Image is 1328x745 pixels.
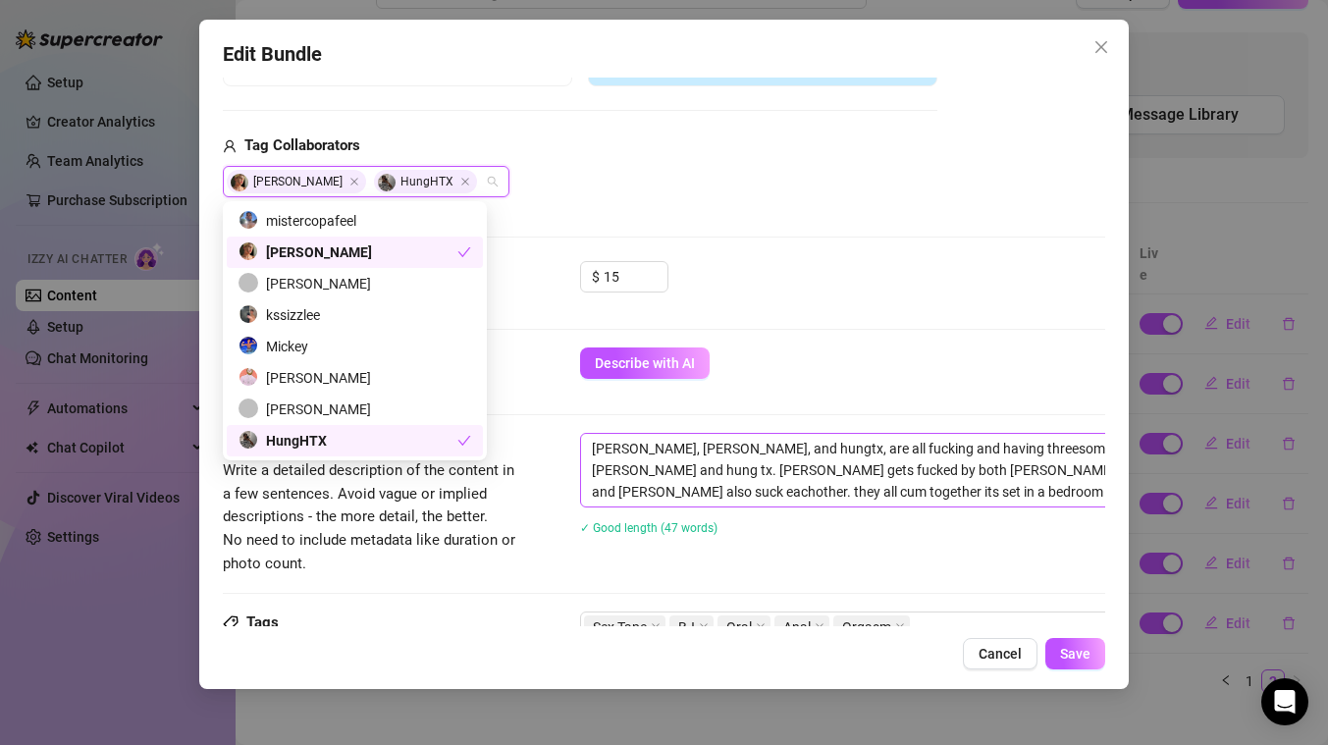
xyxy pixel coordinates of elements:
span: Close [1086,39,1117,55]
span: close [699,622,709,632]
div: mistercopafeel [227,205,483,237]
img: avatar.jpg [239,368,257,386]
span: HungHTX [374,170,477,193]
span: check [457,245,471,259]
span: tag [223,615,239,631]
img: avatar.jpg [239,305,257,323]
div: Harley Xavier [227,237,483,268]
span: Oral [717,615,770,639]
button: Cancel [963,638,1037,669]
span: Save [1060,646,1090,662]
span: Describe with AI [595,355,695,371]
button: Describe with AI [580,347,710,379]
div: mistercopafeel [239,210,471,232]
span: Cancel [979,646,1022,662]
strong: Tag Collaborators [244,136,360,154]
div: Colby Keller [227,362,483,394]
span: Orgasm [833,615,910,639]
span: BJ [669,615,714,639]
img: avatar.jpg [239,211,257,229]
span: check [457,434,471,448]
span: close [1093,39,1109,55]
span: Edit Bundle [223,39,322,70]
span: ✓ Good length (47 words) [580,521,717,535]
span: close [815,622,824,632]
span: Anal [783,616,811,638]
div: [PERSON_NAME] [239,241,457,263]
strong: Tags [246,613,279,631]
div: kssizzlee [227,299,483,331]
span: Close [460,177,470,186]
span: Oral [726,616,752,638]
span: Write a detailed description of the content in a few sentences. Avoid vague or implied descriptio... [223,461,515,571]
span: Close [349,177,359,186]
img: avatar.jpg [231,174,248,191]
span: Anal [774,615,829,639]
span: BJ [678,616,695,638]
div: [PERSON_NAME] [239,399,471,420]
span: [PERSON_NAME] [227,170,366,193]
div: Mickey [227,331,483,362]
div: kssizzlee [239,304,471,326]
img: avatar.jpg [239,431,257,449]
div: [PERSON_NAME] [239,273,471,294]
div: Mickey [239,336,471,357]
button: Save [1045,638,1105,669]
button: Close [1086,31,1117,63]
div: HungHTX [239,430,457,452]
img: avatar.jpg [239,242,257,260]
img: avatar.jpg [239,337,257,354]
span: user [223,134,237,158]
div: [PERSON_NAME] [239,367,471,389]
textarea: [PERSON_NAME], [PERSON_NAME], and hungtx, are all fucking and having threesome. [PERSON_NAME] bot... [581,434,1266,506]
div: Open Intercom Messenger [1261,678,1308,725]
div: Fernando Molina [227,394,483,425]
span: Sex Tape [584,615,665,639]
span: close [895,622,905,632]
div: Finnigan [227,268,483,299]
span: close [756,622,766,632]
img: avatar.jpg [378,174,396,191]
div: HungHTX [227,425,483,456]
span: Sex Tape [593,616,647,638]
span: close [651,622,661,632]
span: Orgasm [842,616,891,638]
